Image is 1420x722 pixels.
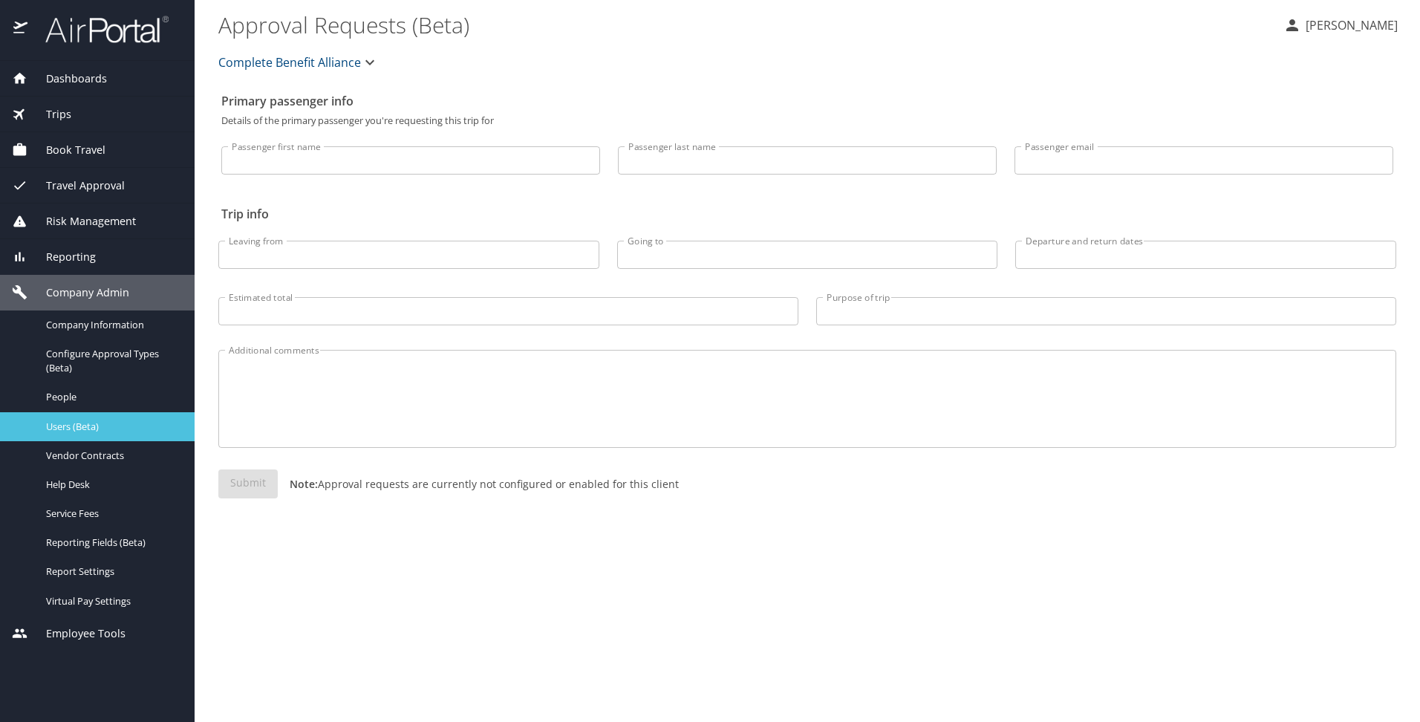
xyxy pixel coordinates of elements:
[13,15,29,44] img: icon-airportal.png
[221,89,1393,113] h2: Primary passenger info
[27,284,129,301] span: Company Admin
[221,202,1393,226] h2: Trip info
[290,477,318,491] strong: Note:
[46,449,177,463] span: Vendor Contracts
[27,625,126,642] span: Employee Tools
[27,106,71,123] span: Trips
[29,15,169,44] img: airportal-logo.png
[212,48,385,77] button: Complete Benefit Alliance
[1301,16,1398,34] p: [PERSON_NAME]
[46,318,177,332] span: Company Information
[27,213,136,230] span: Risk Management
[278,476,679,492] p: Approval requests are currently not configured or enabled for this client
[46,507,177,521] span: Service Fees
[27,249,96,265] span: Reporting
[46,420,177,434] span: Users (Beta)
[1277,12,1404,39] button: [PERSON_NAME]
[27,142,105,158] span: Book Travel
[46,347,177,375] span: Configure Approval Types (Beta)
[27,71,107,87] span: Dashboards
[46,536,177,550] span: Reporting Fields (Beta)
[46,390,177,404] span: People
[27,178,125,194] span: Travel Approval
[46,565,177,579] span: Report Settings
[46,478,177,492] span: Help Desk
[46,594,177,608] span: Virtual Pay Settings
[218,52,361,73] span: Complete Benefit Alliance
[218,1,1271,48] h1: Approval Requests (Beta)
[221,116,1393,126] p: Details of the primary passenger you're requesting this trip for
